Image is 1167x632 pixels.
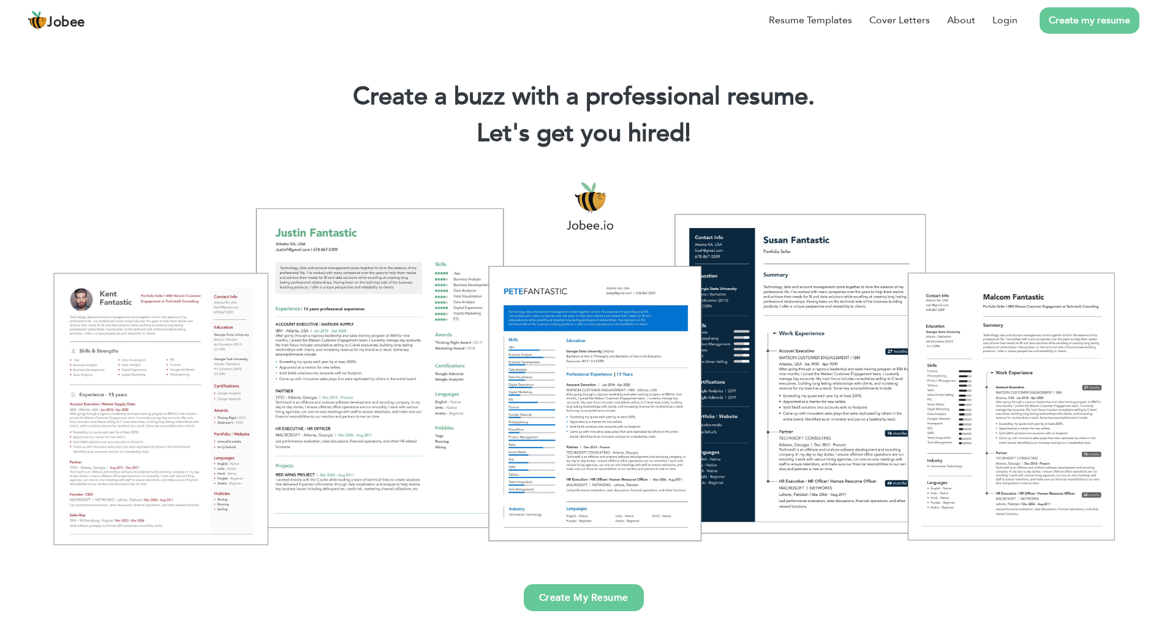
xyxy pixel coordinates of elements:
[47,16,85,29] span: Jobee
[947,13,975,28] a: About
[992,13,1018,28] a: Login
[524,584,644,611] a: Create My Resume
[537,116,691,150] span: get you hired!
[18,81,1149,113] h1: Create a buzz with a professional resume.
[28,10,47,30] img: jobee.io
[685,116,690,150] span: |
[18,118,1149,150] h2: Let's
[28,10,85,30] a: Jobee
[1040,7,1139,34] a: Create my resume
[869,13,930,28] a: Cover Letters
[769,13,852,28] a: Resume Templates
